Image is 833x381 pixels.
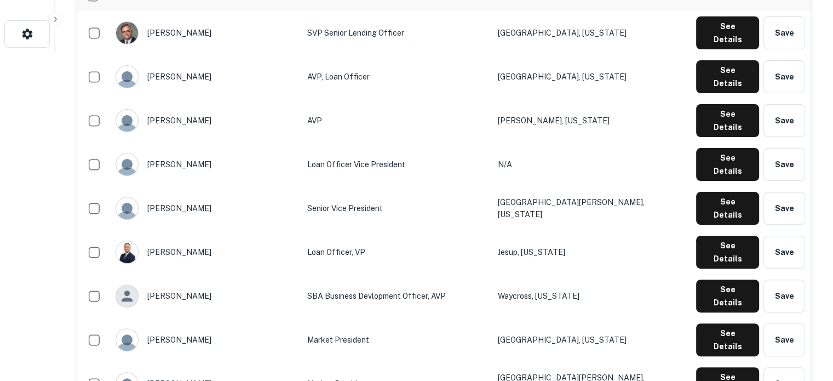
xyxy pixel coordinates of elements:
button: See Details [696,104,759,137]
td: AVP, Loan Officer [302,55,492,99]
button: See Details [696,60,759,93]
div: [PERSON_NAME] [116,328,296,351]
td: SBA Business Devlopment Officer, AVP [302,274,492,318]
img: 1547147064698 [116,22,138,44]
iframe: Chat Widget [778,293,833,346]
td: [GEOGRAPHIC_DATA], [US_STATE] [492,55,691,99]
td: Loan Officer Vice President [302,143,492,186]
td: [GEOGRAPHIC_DATA][PERSON_NAME], [US_STATE] [492,186,691,230]
button: See Details [696,16,759,49]
div: [PERSON_NAME] [116,65,296,88]
img: 9c8pery4andzj6ohjkjp54ma2 [116,197,138,219]
td: N/A [492,143,691,186]
img: 9c8pery4andzj6ohjkjp54ma2 [116,110,138,132]
button: Save [763,280,805,312]
button: See Details [696,192,759,225]
button: Save [763,104,805,137]
button: Save [763,60,805,93]
td: AVP [302,99,492,143]
td: [PERSON_NAME], [US_STATE] [492,99,691,143]
button: Save [763,16,805,49]
img: 9c8pery4andzj6ohjkjp54ma2 [116,66,138,88]
div: [PERSON_NAME] [116,21,296,44]
img: 1699304938575 [116,241,138,263]
td: [GEOGRAPHIC_DATA], [US_STATE] [492,318,691,362]
img: 9c8pery4andzj6ohjkjp54ma2 [116,153,138,175]
td: Loan Officer, VP [302,230,492,274]
div: [PERSON_NAME] [116,153,296,176]
td: Market President [302,318,492,362]
button: Save [763,192,805,225]
td: Senior Vice President [302,186,492,230]
div: [PERSON_NAME] [116,241,296,264]
td: Jesup, [US_STATE] [492,230,691,274]
button: Save [763,236,805,269]
button: Save [763,148,805,181]
div: [PERSON_NAME] [116,285,296,308]
div: [PERSON_NAME] [116,197,296,220]
div: [PERSON_NAME] [116,109,296,132]
td: SVP Senior Lending Officer [302,11,492,55]
button: See Details [696,148,759,181]
td: Waycross, [US_STATE] [492,274,691,318]
td: [GEOGRAPHIC_DATA], [US_STATE] [492,11,691,55]
button: Save [763,323,805,356]
img: 9c8pery4andzj6ohjkjp54ma2 [116,329,138,351]
button: See Details [696,236,759,269]
button: See Details [696,280,759,312]
button: See Details [696,323,759,356]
